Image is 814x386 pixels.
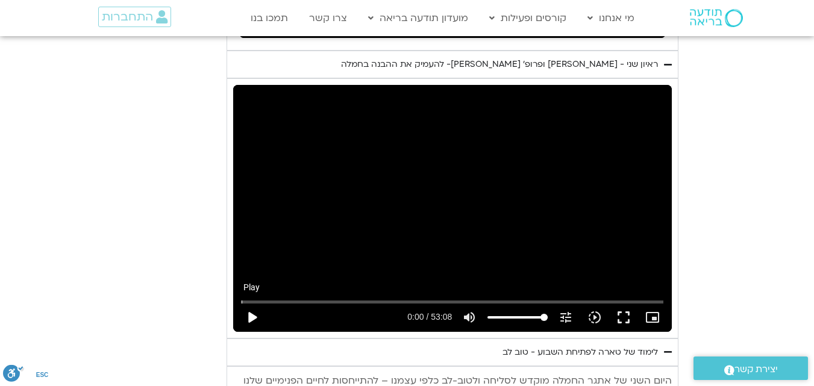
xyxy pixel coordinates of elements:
[98,7,171,27] a: התחברות
[483,7,572,30] a: קורסים ופעילות
[581,7,640,30] a: מי אנחנו
[227,338,678,366] summary: לימוד של טארה לפתיחת השבוע - טוב לב
[341,57,658,72] div: ראיון שני - [PERSON_NAME] ופרופ׳ [PERSON_NAME]- להעמיק את ההבנה בחמלה
[245,7,294,30] a: תמכו בנו
[102,10,153,23] span: התחברות
[502,345,658,360] div: לימוד של טארה לפתיחת השבוע - טוב לב
[693,356,808,380] a: יצירת קשר
[303,7,353,30] a: צרו קשר
[227,51,678,78] summary: ראיון שני - [PERSON_NAME] ופרופ׳ [PERSON_NAME]- להעמיק את ההבנה בחמלה
[690,9,743,27] img: תודעה בריאה
[362,7,474,30] a: מועדון תודעה בריאה
[734,361,778,378] span: יצירת קשר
